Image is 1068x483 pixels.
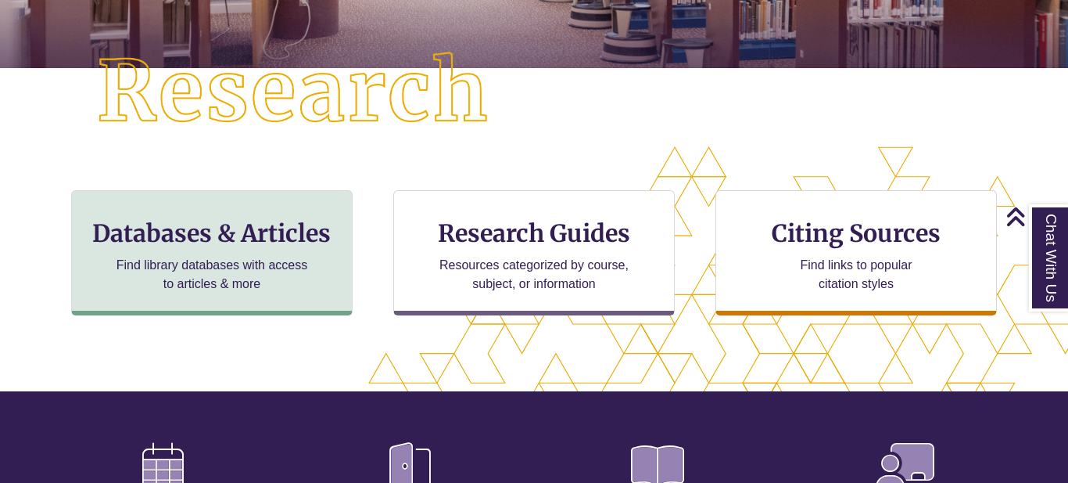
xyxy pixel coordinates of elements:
a: Back to Top [1005,206,1064,227]
p: Find library databases with access to articles & more [110,256,314,294]
h3: Citing Sources [761,218,952,248]
a: Research Guides Resources categorized by course, subject, or information [393,190,675,315]
h3: Research Guides [407,218,661,248]
a: Databases & Articles Find library databases with access to articles & more [71,190,353,315]
p: Find links to popular citation styles [780,256,933,294]
p: Resources categorized by course, subject, or information [432,256,636,294]
a: Citing Sources Find links to popular citation styles [715,190,997,315]
h3: Databases & Articles [84,218,339,248]
img: Research [53,9,534,176]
